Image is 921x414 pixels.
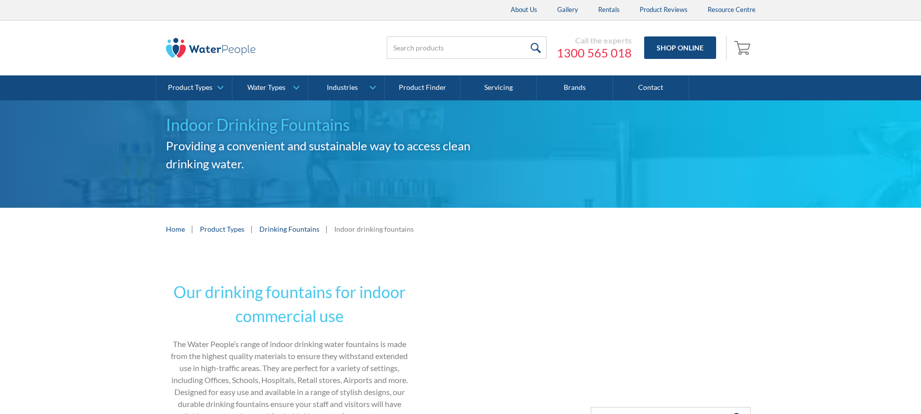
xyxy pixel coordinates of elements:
[166,38,256,58] img: The Water People
[387,36,547,59] input: Search products
[734,39,753,55] img: shopping cart
[232,75,308,100] a: Water Types
[166,113,510,137] h1: Indoor Drinking Fountains
[385,75,461,100] a: Product Finder
[166,280,414,328] h2: Our drinking fountains for indoor commercial use
[334,224,414,234] div: Indoor drinking fountains
[200,224,244,234] a: Product Types
[168,83,212,92] div: Product Types
[259,224,319,234] a: Drinking Fountains
[324,223,329,235] div: |
[327,83,358,92] div: Industries
[249,223,254,235] div: |
[461,75,537,100] a: Servicing
[190,223,195,235] div: |
[537,75,613,100] a: Brands
[247,83,285,92] div: Water Types
[308,75,384,100] a: Industries
[644,36,716,59] a: Shop Online
[557,35,632,45] div: Call the experts
[166,137,510,173] h2: Providing a convenient and sustainable way to access clean drinking water.
[557,45,632,60] a: 1300 565 018
[613,75,689,100] a: Contact
[166,224,185,234] a: Home
[156,75,232,100] a: Product Types
[732,36,756,60] a: Open cart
